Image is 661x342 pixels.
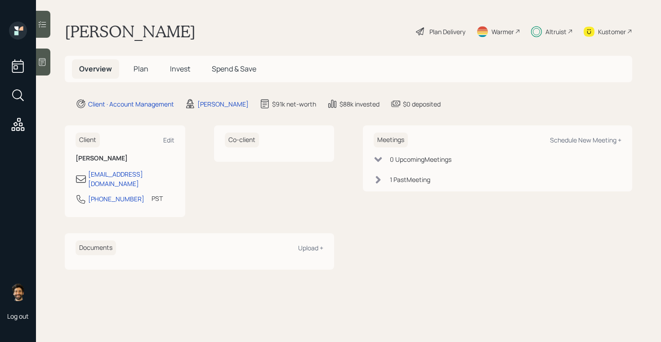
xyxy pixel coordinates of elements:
div: Altruist [545,27,567,36]
h6: Client [76,133,100,147]
h6: Documents [76,240,116,255]
span: Invest [170,64,190,74]
span: Spend & Save [212,64,256,74]
div: [EMAIL_ADDRESS][DOMAIN_NAME] [88,169,174,188]
h6: Meetings [374,133,408,147]
h6: Co-client [225,133,259,147]
div: Warmer [491,27,514,36]
div: $91k net-worth [272,99,316,109]
span: Overview [79,64,112,74]
div: 1 Past Meeting [390,175,430,184]
div: Plan Delivery [429,27,465,36]
div: Client · Account Management [88,99,174,109]
div: PST [152,194,163,203]
div: $88k invested [339,99,380,109]
div: Kustomer [598,27,626,36]
h1: [PERSON_NAME] [65,22,196,41]
h6: [PERSON_NAME] [76,155,174,162]
div: [PHONE_NUMBER] [88,194,144,204]
img: eric-schwartz-headshot.png [9,283,27,301]
div: 0 Upcoming Meeting s [390,155,451,164]
div: Log out [7,312,29,320]
div: Schedule New Meeting + [550,136,621,144]
div: $0 deposited [403,99,441,109]
span: Plan [134,64,148,74]
div: Upload + [298,244,323,252]
div: Edit [163,136,174,144]
div: [PERSON_NAME] [197,99,249,109]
